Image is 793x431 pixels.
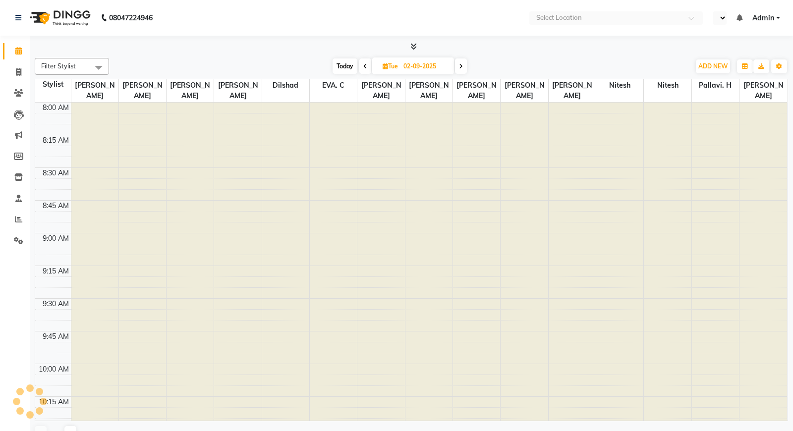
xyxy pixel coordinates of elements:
span: [PERSON_NAME] [739,79,787,102]
span: [PERSON_NAME] [549,79,596,102]
div: 9:00 AM [41,233,71,244]
div: 10:15 AM [37,397,71,407]
img: logo [25,4,93,32]
div: Stylist [35,79,71,90]
span: Admin [752,13,774,23]
span: Today [333,58,357,74]
input: 2025-09-02 [400,59,450,74]
span: [PERSON_NAME] [71,79,118,102]
span: [PERSON_NAME] [214,79,261,102]
span: [PERSON_NAME] [357,79,404,102]
button: ADD NEW [696,59,730,73]
span: EVA. C [310,79,357,92]
div: 9:30 AM [41,299,71,309]
span: Dilshad [262,79,309,92]
span: Nitesh [596,79,643,92]
div: 10:00 AM [37,364,71,375]
span: Pallavi. H [692,79,739,92]
span: [PERSON_NAME] [453,79,500,102]
div: 8:00 AM [41,103,71,113]
span: Nitesh [644,79,691,92]
span: [PERSON_NAME] [405,79,453,102]
div: 8:30 AM [41,168,71,178]
span: ADD NEW [698,62,728,70]
div: 9:45 AM [41,331,71,342]
span: [PERSON_NAME] [501,79,548,102]
div: 8:45 AM [41,201,71,211]
span: [PERSON_NAME] [119,79,166,102]
div: 8:15 AM [41,135,71,146]
span: Tue [380,62,400,70]
b: 08047224946 [109,4,153,32]
div: Select Location [536,13,582,23]
span: Filter Stylist [41,62,76,70]
div: 9:15 AM [41,266,71,276]
span: [PERSON_NAME] [167,79,214,102]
